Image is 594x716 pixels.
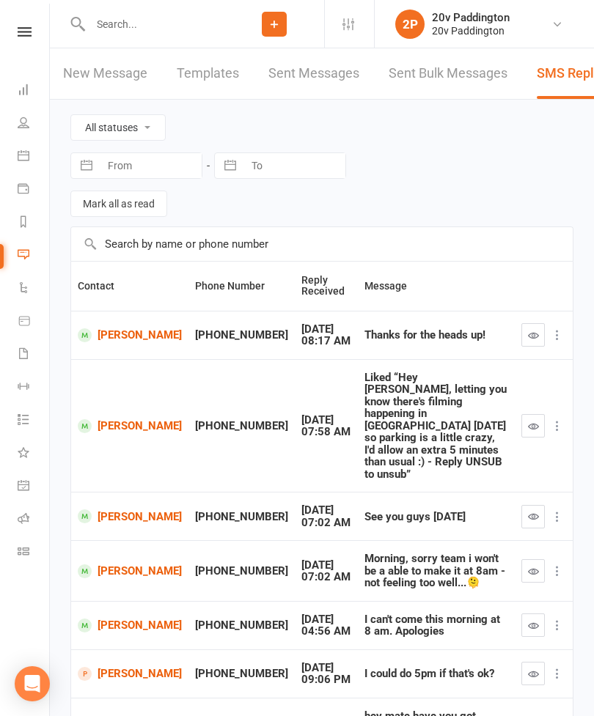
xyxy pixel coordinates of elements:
[301,504,351,517] div: [DATE]
[78,419,182,433] a: [PERSON_NAME]
[71,227,573,261] input: Search by name or phone number
[195,565,288,577] div: [PHONE_NUMBER]
[301,625,351,638] div: 04:56 AM
[301,613,351,626] div: [DATE]
[78,328,182,342] a: [PERSON_NAME]
[432,11,510,24] div: 20v Paddington
[70,191,167,217] button: Mark all as read
[78,619,182,632] a: [PERSON_NAME]
[364,613,508,638] div: I can't come this morning at 8 am. Apologies
[364,553,508,589] div: Morning, sorry team i won't be a able to make it at 8am - not feeling too well...🫠
[301,323,351,336] div: [DATE]
[301,559,351,572] div: [DATE]
[301,414,351,427] div: [DATE]
[301,335,351,347] div: 08:17 AM
[389,48,507,99] a: Sent Bulk Messages
[243,153,345,178] input: To
[78,509,182,523] a: [PERSON_NAME]
[78,564,182,578] a: [PERSON_NAME]
[295,262,358,311] th: Reply Received
[195,619,288,632] div: [PHONE_NUMBER]
[364,329,508,342] div: Thanks for the heads up!
[18,470,51,503] a: General attendance kiosk mode
[364,668,508,680] div: I could do 5pm if that's ok?
[301,571,351,583] div: 07:02 AM
[301,426,351,438] div: 07:58 AM
[18,438,51,470] a: What's New
[188,262,295,311] th: Phone Number
[195,511,288,523] div: [PHONE_NUMBER]
[358,262,515,311] th: Message
[63,48,147,99] a: New Message
[364,511,508,523] div: See you guys [DATE]
[78,667,182,681] a: [PERSON_NAME]
[18,207,51,240] a: Reports
[301,673,351,686] div: 09:06 PM
[18,108,51,141] a: People
[18,174,51,207] a: Payments
[18,75,51,108] a: Dashboard
[18,306,51,339] a: Product Sales
[177,48,239,99] a: Templates
[395,10,425,39] div: 2P
[86,14,224,34] input: Search...
[301,517,351,529] div: 07:02 AM
[364,372,508,481] div: Liked “Hey [PERSON_NAME], letting you know there's filming happening in [GEOGRAPHIC_DATA] [DATE] ...
[18,503,51,536] a: Roll call kiosk mode
[15,666,50,701] div: Open Intercom Messenger
[432,24,510,37] div: 20v Paddington
[268,48,359,99] a: Sent Messages
[195,420,288,432] div: [PHONE_NUMBER]
[195,668,288,680] div: [PHONE_NUMBER]
[100,153,202,178] input: From
[18,141,51,174] a: Calendar
[18,536,51,569] a: Class kiosk mode
[301,662,351,674] div: [DATE]
[195,329,288,342] div: [PHONE_NUMBER]
[71,262,188,311] th: Contact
